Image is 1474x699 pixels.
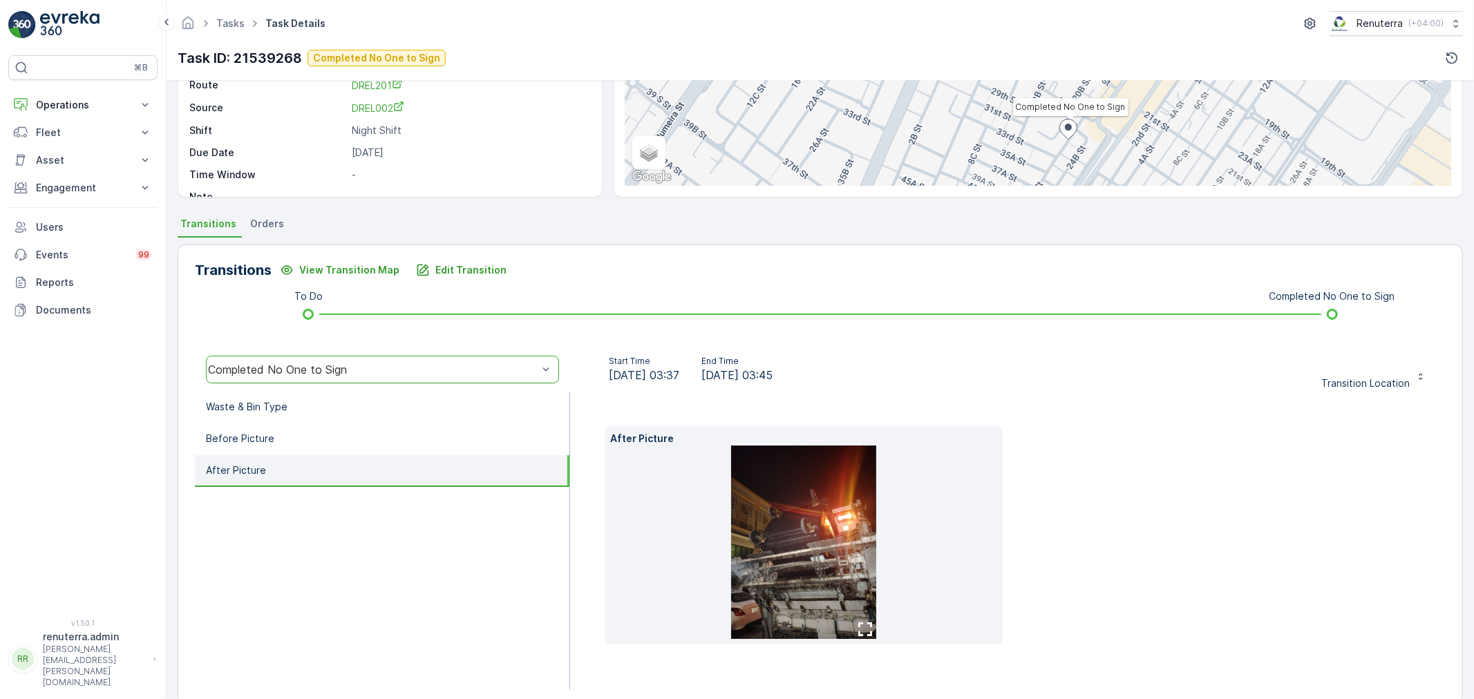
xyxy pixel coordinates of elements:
p: End Time [701,356,773,367]
p: After Picture [610,432,997,446]
p: Due Date [189,146,346,160]
p: [DATE] [352,146,587,160]
p: Operations [36,98,130,112]
span: [DATE] 03:37 [609,367,679,383]
p: Before Picture [206,432,274,446]
button: Engagement [8,174,158,202]
img: 47cffdc18ce14225b05760411b408c81.jpg [731,446,876,639]
p: Time Window [189,168,346,182]
p: - [352,190,587,204]
p: Renuterra [1357,17,1403,30]
p: Edit Transition [435,263,507,277]
a: Users [8,213,158,241]
p: Waste & Bin Type [206,400,287,414]
span: DREL002 [352,102,404,114]
p: Start Time [609,356,679,367]
span: Transitions [180,217,236,231]
p: View Transition Map [299,263,399,277]
p: Source [189,101,346,115]
span: Task Details [263,17,328,30]
button: Operations [8,91,158,119]
p: To Do [294,289,323,303]
p: Events [36,248,127,262]
p: renuterra.admin [43,630,147,644]
p: Task ID: 21539268 [178,48,302,68]
span: [DATE] 03:45 [701,367,773,383]
img: Google [629,168,674,186]
button: Edit Transition [408,259,515,281]
div: Completed No One to Sign [208,363,538,376]
img: Screenshot_2024-07-26_at_13.33.01.png [1330,16,1351,31]
p: Route [189,78,346,93]
span: DREL201 [352,79,403,91]
button: Renuterra(+04:00) [1330,11,1463,36]
p: ⌘B [134,62,148,73]
img: logo [8,11,36,39]
a: Reports [8,269,158,296]
p: Note [189,190,346,204]
div: RR [12,648,34,670]
button: Asset [8,146,158,174]
p: [PERSON_NAME][EMAIL_ADDRESS][PERSON_NAME][DOMAIN_NAME] [43,644,147,688]
p: Transitions [195,260,272,280]
span: Orders [250,217,284,231]
a: Layers [634,137,664,168]
p: Completed No One to Sign [1269,289,1395,303]
a: DREL201 [352,78,587,93]
a: Open this area in Google Maps (opens a new window) [629,168,674,186]
p: Completed No One to Sign [313,51,440,65]
p: Night Shift [352,124,587,137]
p: Shift [189,124,346,137]
p: Transition Location [1321,376,1410,390]
button: View Transition Map [272,259,408,281]
button: Completed No One to Sign [308,50,446,66]
p: Fleet [36,126,130,140]
button: RRrenuterra.admin[PERSON_NAME][EMAIL_ADDRESS][PERSON_NAME][DOMAIN_NAME] [8,630,158,688]
p: Users [36,220,152,234]
p: Reports [36,276,152,289]
p: ( +04:00 ) [1408,18,1444,29]
p: 99 [138,249,149,260]
p: - [352,168,587,182]
p: Engagement [36,181,130,195]
button: Transition Location [1313,358,1435,381]
button: Fleet [8,119,158,146]
p: Asset [36,153,130,167]
img: logo_light-DOdMpM7g.png [40,11,100,39]
p: After Picture [206,463,266,477]
a: Homepage [180,21,196,32]
a: Events99 [8,241,158,269]
p: Documents [36,303,152,317]
a: Tasks [216,17,245,29]
span: v 1.50.1 [8,619,158,627]
a: Documents [8,296,158,324]
a: DREL002 [352,101,587,115]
